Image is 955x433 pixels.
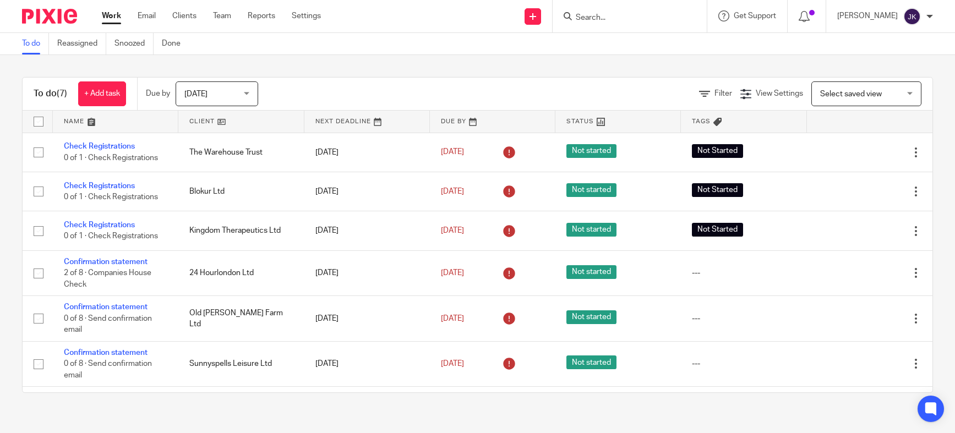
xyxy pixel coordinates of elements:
[146,88,170,99] p: Due by
[248,10,275,21] a: Reports
[178,296,304,341] td: Old [PERSON_NAME] Farm Ltd
[178,172,304,211] td: Blokur Ltd
[304,172,430,211] td: [DATE]
[566,183,616,197] span: Not started
[575,13,674,23] input: Search
[756,90,803,97] span: View Settings
[178,250,304,295] td: 24 Hourlondon Ltd
[64,315,152,334] span: 0 of 8 · Send confirmation email
[692,183,743,197] span: Not Started
[304,211,430,250] td: [DATE]
[64,154,158,162] span: 0 of 1 · Check Registrations
[22,9,77,24] img: Pixie
[441,269,464,277] span: [DATE]
[292,10,321,21] a: Settings
[820,90,882,98] span: Select saved view
[162,33,189,54] a: Done
[441,149,464,156] span: [DATE]
[102,10,121,21] a: Work
[64,349,148,357] a: Confirmation statement
[304,296,430,341] td: [DATE]
[692,118,711,124] span: Tags
[304,387,430,432] td: [DATE]
[441,227,464,234] span: [DATE]
[178,341,304,386] td: Sunnyspells Leisure Ltd
[692,313,795,324] div: ---
[178,211,304,250] td: Kingdom Therapeutics Ltd
[566,223,616,237] span: Not started
[213,10,231,21] a: Team
[441,360,464,368] span: [DATE]
[64,221,135,229] a: Check Registrations
[22,33,49,54] a: To do
[172,10,197,21] a: Clients
[64,142,135,150] a: Check Registrations
[903,8,921,25] img: svg%3E
[64,193,158,201] span: 0 of 1 · Check Registrations
[57,89,67,98] span: (7)
[184,90,208,98] span: [DATE]
[566,265,616,279] span: Not started
[837,10,898,21] p: [PERSON_NAME]
[441,188,464,195] span: [DATE]
[78,81,126,106] a: + Add task
[64,258,148,266] a: Confirmation statement
[692,223,743,237] span: Not Started
[734,12,776,20] span: Get Support
[138,10,156,21] a: Email
[304,250,430,295] td: [DATE]
[34,88,67,100] h1: To do
[64,360,152,379] span: 0 of 8 · Send confirmation email
[441,315,464,322] span: [DATE]
[714,90,732,97] span: Filter
[57,33,106,54] a: Reassigned
[64,182,135,190] a: Check Registrations
[304,341,430,386] td: [DATE]
[178,387,304,432] td: The Glastonbury Candle Company Ltd
[114,33,154,54] a: Snoozed
[566,310,616,324] span: Not started
[566,144,616,158] span: Not started
[692,267,795,278] div: ---
[64,269,151,288] span: 2 of 8 · Companies House Check
[566,355,616,369] span: Not started
[692,144,743,158] span: Not Started
[692,358,795,369] div: ---
[178,133,304,172] td: The Warehouse Trust
[64,303,148,311] a: Confirmation statement
[304,133,430,172] td: [DATE]
[64,233,158,240] span: 0 of 1 · Check Registrations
